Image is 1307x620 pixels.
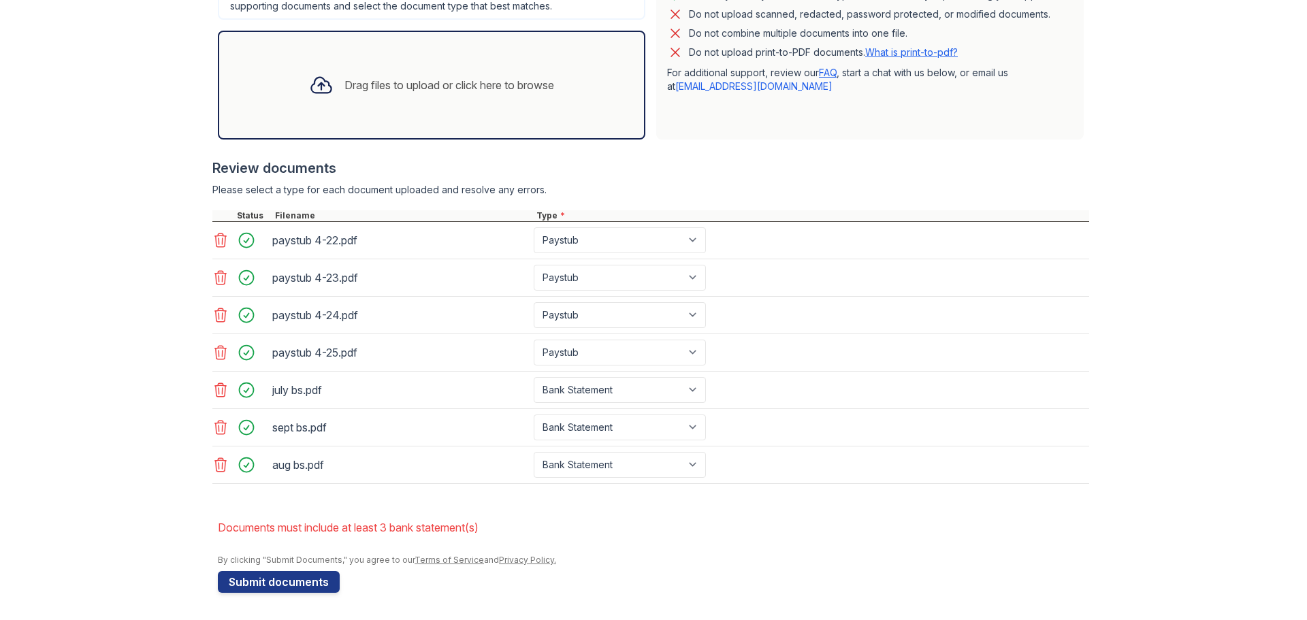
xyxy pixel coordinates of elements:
div: Please select a type for each document uploaded and resolve any errors. [212,183,1089,197]
div: paystub 4-24.pdf [272,304,528,326]
p: Do not upload print-to-PDF documents. [689,46,958,59]
div: Do not combine multiple documents into one file. [689,25,907,42]
div: paystub 4-22.pdf [272,229,528,251]
div: Status [234,210,272,221]
div: Review documents [212,159,1089,178]
div: Filename [272,210,534,221]
div: By clicking "Submit Documents," you agree to our and [218,555,1089,566]
li: Documents must include at least 3 bank statement(s) [218,514,1089,541]
div: paystub 4-25.pdf [272,342,528,363]
div: sept bs.pdf [272,417,528,438]
button: Submit documents [218,571,340,593]
a: FAQ [819,67,837,78]
p: For additional support, review our , start a chat with us below, or email us at [667,66,1073,93]
div: paystub 4-23.pdf [272,267,528,289]
div: aug bs.pdf [272,454,528,476]
a: What is print-to-pdf? [865,46,958,58]
a: Privacy Policy. [499,555,556,565]
div: july bs.pdf [272,379,528,401]
a: Terms of Service [415,555,484,565]
div: Drag files to upload or click here to browse [344,77,554,93]
div: Do not upload scanned, redacted, password protected, or modified documents. [689,6,1050,22]
a: [EMAIL_ADDRESS][DOMAIN_NAME] [675,80,833,92]
div: Type [534,210,1089,221]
